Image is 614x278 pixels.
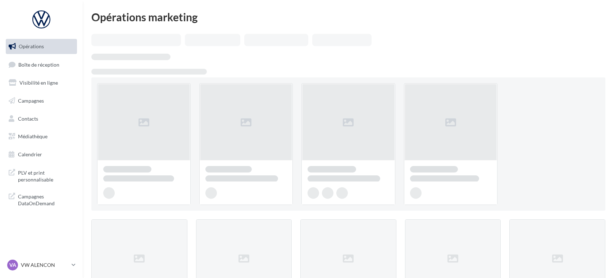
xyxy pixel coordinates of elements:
[4,111,78,126] a: Contacts
[4,147,78,162] a: Calendrier
[4,189,78,210] a: Campagnes DataOnDemand
[18,98,44,104] span: Campagnes
[4,57,78,72] a: Boîte de réception
[18,133,47,139] span: Médiathèque
[18,168,74,183] span: PLV et print personnalisable
[9,261,16,269] span: VA
[18,115,38,121] span: Contacts
[21,261,69,269] p: VW ALENCON
[18,61,59,67] span: Boîte de réception
[19,80,58,86] span: Visibilité en ligne
[4,93,78,108] a: Campagnes
[4,39,78,54] a: Opérations
[6,258,77,272] a: VA VW ALENCON
[19,43,44,49] span: Opérations
[18,192,74,207] span: Campagnes DataOnDemand
[91,12,605,22] div: Opérations marketing
[4,75,78,90] a: Visibilité en ligne
[18,151,42,157] span: Calendrier
[4,129,78,144] a: Médiathèque
[4,165,78,186] a: PLV et print personnalisable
